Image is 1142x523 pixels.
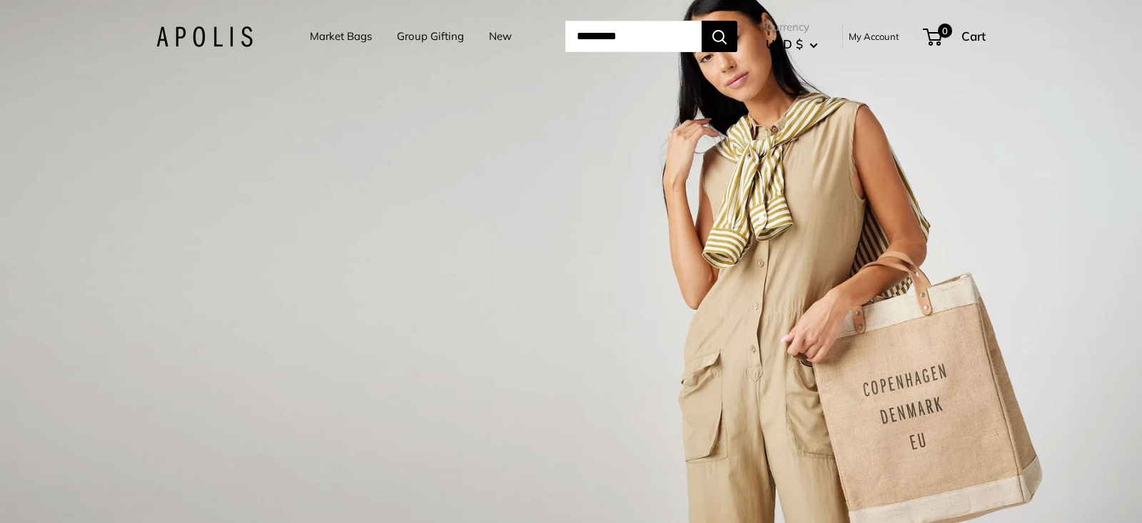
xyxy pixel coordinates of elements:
a: 0 Cart [924,25,986,48]
a: New [489,26,512,46]
span: Currency [766,17,818,37]
a: My Account [849,28,899,45]
a: Group Gifting [397,26,464,46]
span: Cart [961,29,986,44]
span: 0 [938,24,952,38]
a: Market Bags [310,26,372,46]
button: Search [702,21,737,52]
span: USD $ [766,36,803,51]
img: Apolis [156,26,253,47]
button: USD $ [766,33,818,56]
input: Search... [565,21,702,52]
